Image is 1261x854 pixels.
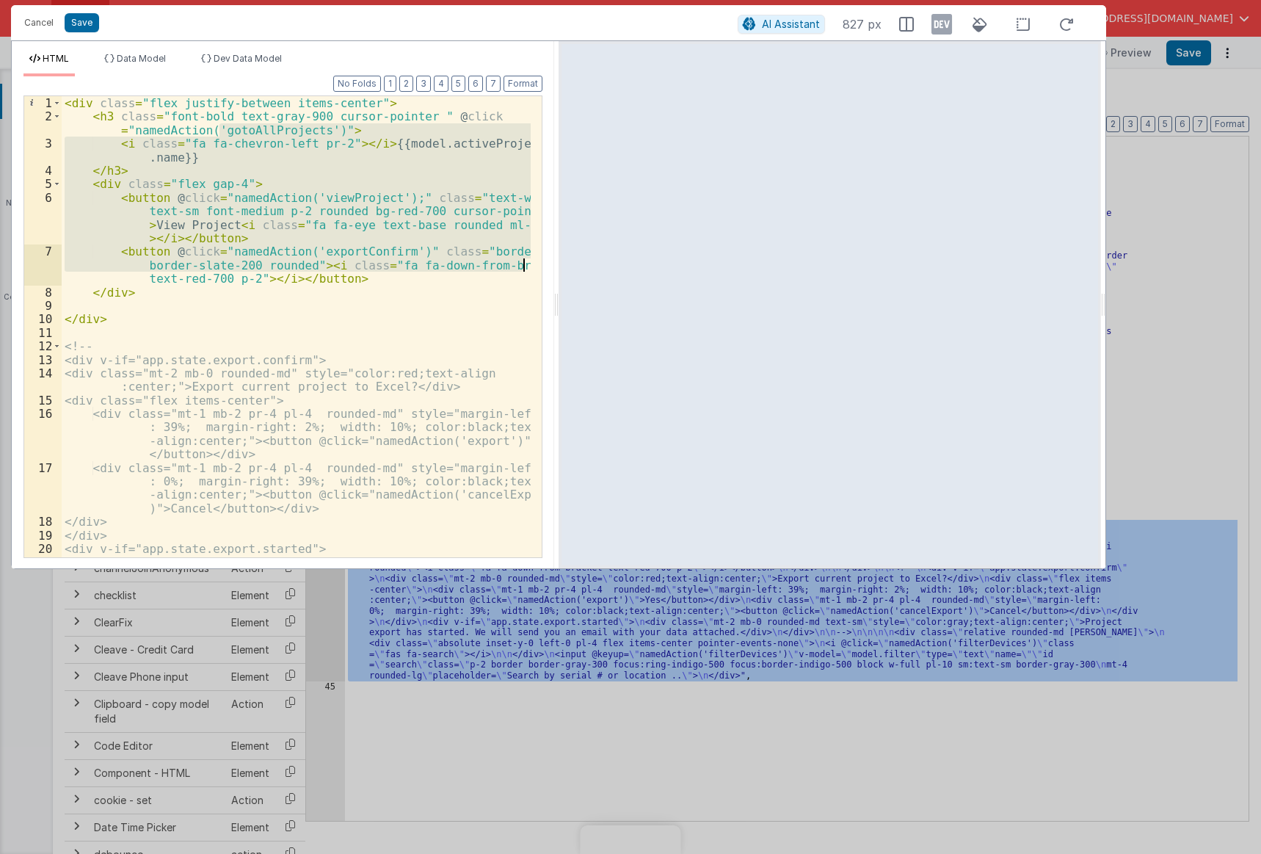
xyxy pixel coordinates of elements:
[24,461,62,515] div: 17
[24,339,62,352] div: 12
[504,76,542,92] button: Format
[24,191,62,245] div: 6
[333,76,381,92] button: No Folds
[214,53,282,64] span: Dev Data Model
[24,286,62,299] div: 8
[486,76,501,92] button: 7
[24,245,62,285] div: 7
[24,542,62,555] div: 20
[24,394,62,407] div: 15
[24,353,62,366] div: 13
[117,53,166,64] span: Data Model
[384,76,396,92] button: 1
[24,109,62,137] div: 2
[24,555,62,596] div: 21
[65,13,99,32] button: Save
[24,515,62,528] div: 18
[43,53,69,64] span: HTML
[416,76,431,92] button: 3
[843,15,882,33] span: 827 px
[24,312,62,325] div: 10
[24,96,62,109] div: 1
[24,529,62,542] div: 19
[451,76,465,92] button: 5
[738,15,825,34] button: AI Assistant
[24,407,62,461] div: 16
[17,12,61,33] button: Cancel
[24,326,62,339] div: 11
[24,299,62,312] div: 9
[399,76,413,92] button: 2
[434,76,448,92] button: 4
[24,366,62,394] div: 14
[24,137,62,164] div: 3
[468,76,483,92] button: 6
[24,164,62,177] div: 4
[762,18,820,30] span: AI Assistant
[24,177,62,190] div: 5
